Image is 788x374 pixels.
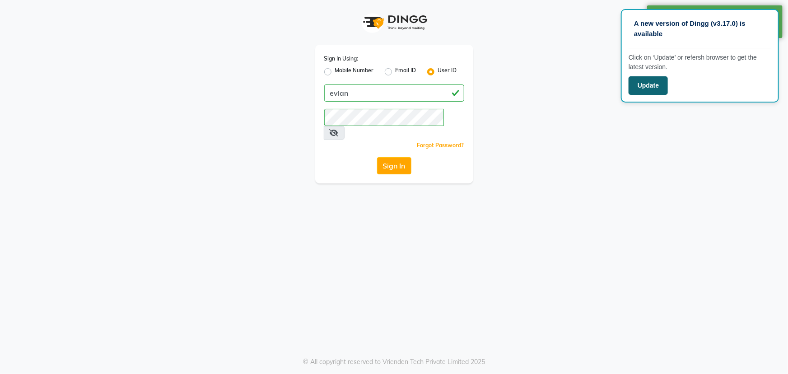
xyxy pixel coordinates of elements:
img: logo1.svg [358,9,430,36]
a: Forgot Password? [417,142,464,149]
label: Sign In Using: [324,55,359,63]
p: A new version of Dingg (v3.17.0) is available [634,19,766,39]
p: Click on ‘Update’ or refersh browser to get the latest version. [629,53,771,72]
label: User ID [438,66,457,77]
label: Email ID [396,66,416,77]
label: Mobile Number [335,66,374,77]
input: Username [324,109,444,126]
input: Username [324,84,464,102]
button: Sign In [377,157,411,174]
button: Update [629,76,668,95]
